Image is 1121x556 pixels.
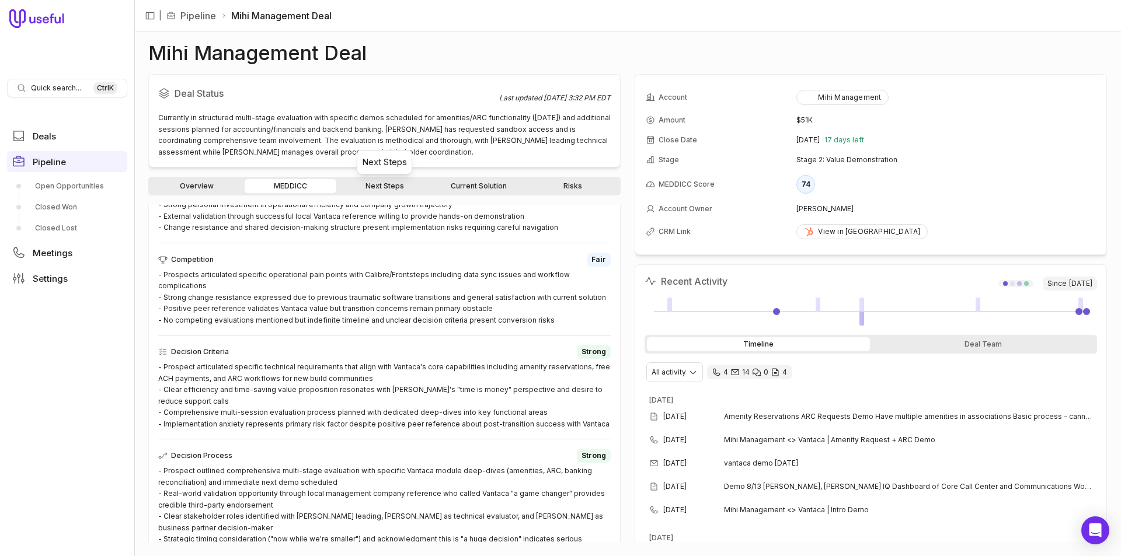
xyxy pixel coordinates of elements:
a: Open Opportunities [7,177,127,195]
a: Next Steps [339,179,430,193]
div: Currently in structured multi-stage evaluation with specific demos scheduled for amenities/ARC fu... [158,112,611,158]
span: | [159,9,162,23]
span: Fair [591,255,606,264]
time: [DATE] [663,459,687,468]
span: Quick search... [31,83,81,93]
div: - Prospect articulated specific technical requirements that align with Vantaca's core capabilitie... [158,361,611,429]
time: [DATE] [649,396,673,404]
div: Mihi Management [804,93,881,102]
span: Strong [582,347,606,356]
button: Collapse sidebar [141,7,159,25]
span: Meetings [33,249,72,257]
div: Decision Criteria [158,345,611,359]
div: - Prospects articulated specific operational pain points with Calibre/Frontsteps including data s... [158,269,611,326]
span: Since [1043,277,1097,291]
time: [DATE] [663,435,687,445]
time: [DATE] [1069,279,1092,288]
div: View in [GEOGRAPHIC_DATA] [804,227,920,236]
div: Timeline [647,337,870,351]
span: Account [659,93,687,102]
a: Closed Lost [7,219,127,237]
div: Last updated [499,93,611,103]
a: Pipeline [180,9,216,23]
span: Stage [659,155,679,165]
a: Overview [151,179,242,193]
span: Close Date [659,135,697,145]
div: Open Intercom Messenger [1081,516,1109,544]
li: Mihi Management Deal [221,9,332,23]
kbd: Ctrl K [93,82,117,94]
a: MEDDICC [245,179,336,193]
span: Mihi Management <> Vantaca | Amenity Request + ARC Demo [724,435,1078,445]
time: [DATE] [663,505,687,515]
span: 17 days left [824,135,864,145]
a: Closed Won [7,198,127,216]
td: Stage 2: Value Demonstration [796,151,1096,169]
div: - Prospect outlined comprehensive multi-stage evaluation with specific Vantaca module deep-dives ... [158,465,611,556]
div: Competition [158,253,611,267]
span: Deals [33,132,56,141]
div: Deal Team [872,337,1095,351]
button: Mihi Management [796,90,889,105]
a: Meetings [7,242,127,263]
a: Deals [7,125,127,146]
h2: Recent Activity [645,274,727,288]
span: Settings [33,274,68,283]
div: - [PERSON_NAME] identified as co-founder with clear decision authority and 20+ years industry exp... [158,176,611,233]
time: [DATE] [663,412,687,421]
div: Pipeline submenu [7,177,127,237]
span: Strong [582,451,606,460]
a: Settings [7,268,127,289]
td: $51K [796,111,1096,130]
time: [DATE] [796,135,820,145]
span: vantaca demo [DATE] [724,459,798,468]
span: MEDDICC Score [659,180,715,189]
div: Decision Process [158,449,611,463]
span: Mihi Management <> Vantaca | Intro Demo [724,505,1078,515]
span: Pipeline [33,158,66,166]
span: Demo 8/13 [PERSON_NAME], [PERSON_NAME] IQ Dashboard of Core Call Center and Communications Workfl... [724,482,1092,491]
a: View in [GEOGRAPHIC_DATA] [796,224,928,239]
a: Pipeline [7,151,127,172]
time: [DATE] 3:32 PM EDT [544,93,611,102]
div: Next Steps [362,155,407,169]
span: Amount [659,116,685,125]
h1: Mihi Management Deal [148,46,367,60]
a: Current Solution [433,179,524,193]
h2: Deal Status [158,84,499,103]
span: Amenity Reservations ARC Requests Demo Have multiple amenities in associations Basic process - ca... [724,412,1092,421]
span: Account Owner [659,204,712,214]
time: [DATE] [649,533,673,542]
time: [DATE] [663,482,687,491]
span: CRM Link [659,227,691,236]
div: 4 calls and 14 email threads [707,365,792,379]
div: 74 [796,175,815,194]
a: Risks [527,179,618,193]
td: [PERSON_NAME] [796,200,1096,218]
